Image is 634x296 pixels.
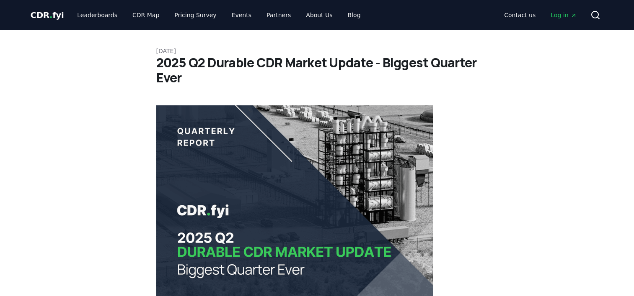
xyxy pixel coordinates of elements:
span: . [49,10,52,20]
p: [DATE] [156,47,478,55]
nav: Main [70,8,367,23]
a: Partners [260,8,298,23]
a: Events [225,8,258,23]
span: Log in [551,11,577,19]
a: Leaderboards [70,8,124,23]
a: Pricing Survey [168,8,223,23]
a: Contact us [497,8,542,23]
a: Blog [341,8,367,23]
a: About Us [299,8,339,23]
a: CDR.fyi [31,9,64,21]
nav: Main [497,8,583,23]
a: Log in [544,8,583,23]
h1: 2025 Q2 Durable CDR Market Update - Biggest Quarter Ever [156,55,478,85]
span: CDR fyi [31,10,64,20]
a: CDR Map [126,8,166,23]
